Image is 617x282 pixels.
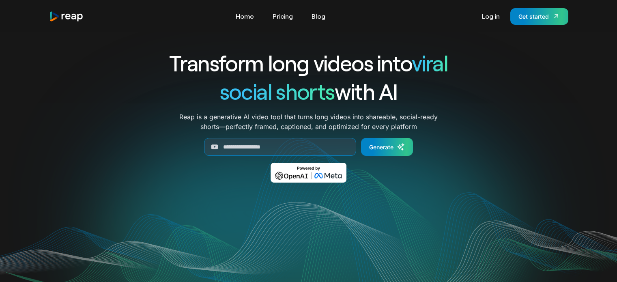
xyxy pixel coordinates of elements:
[518,12,549,21] div: Get started
[140,49,477,77] h1: Transform long videos into
[369,143,393,151] div: Generate
[220,78,335,104] span: social shorts
[307,10,329,23] a: Blog
[361,138,413,156] a: Generate
[179,112,438,131] p: Reap is a generative AI video tool that turns long videos into shareable, social-ready shorts—per...
[271,163,346,183] img: Powered by OpenAI & Meta
[478,10,504,23] a: Log in
[412,50,448,76] span: viral
[49,11,84,22] img: reap logo
[140,77,477,105] h1: with AI
[269,10,297,23] a: Pricing
[49,11,84,22] a: home
[232,10,258,23] a: Home
[510,8,568,25] a: Get started
[140,138,477,156] form: Generate Form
